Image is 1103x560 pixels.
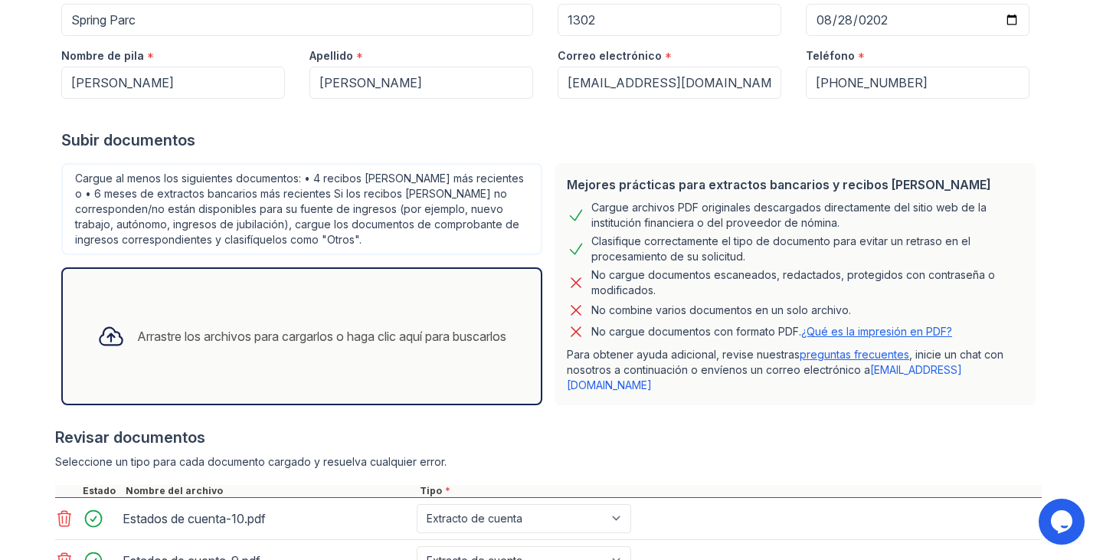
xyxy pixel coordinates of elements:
font: Cargue al menos los siguientes documentos: • 4 recibos [PERSON_NAME] más recientes o • 6 meses de... [75,172,527,246]
font: No combine varios documentos en un solo archivo. [591,303,851,316]
font: Nombre del archivo [126,485,223,496]
font: Para obtener ayuda adicional, revise nuestras [567,348,800,361]
a: preguntas frecuentes [800,348,909,361]
font: Clasifique correctamente el tipo de documento para evitar un retraso en el procesamiento de su so... [591,234,970,263]
a: [EMAIL_ADDRESS][DOMAIN_NAME] [567,363,962,391]
font: Revisar documentos [55,428,205,447]
font: Subir documentos [61,131,195,149]
font: Mejores prácticas para extractos bancarios y recibos [PERSON_NAME] [567,177,991,192]
font: , inicie un chat con nosotros a continuación o envíenos un correo electrónico a [567,348,1003,376]
font: Seleccione un tipo para cada documento cargado y resuelva cualquier error. [55,455,447,468]
font: Apellido [309,49,353,62]
font: Teléfono [806,49,855,62]
font: Estados de cuenta-10.pdf [123,511,266,526]
font: Correo electrónico [558,49,662,62]
font: No cargue documentos escaneados, redactados, protegidos con contraseña o modificados. [591,268,995,296]
font: No cargue documentos con formato PDF. [591,325,801,338]
font: Cargue archivos PDF originales descargados directamente del sitio web de la institución financier... [591,201,987,229]
font: Estado [83,485,116,496]
font: Arrastre los archivos para cargarlos o haga clic aquí para buscarlos [137,329,506,344]
a: ¿Qué es la impresión en PDF? [801,325,952,338]
font: Tipo [420,485,442,496]
iframe: widget de chat [1039,499,1088,545]
font: Nombre de pila [61,49,144,62]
